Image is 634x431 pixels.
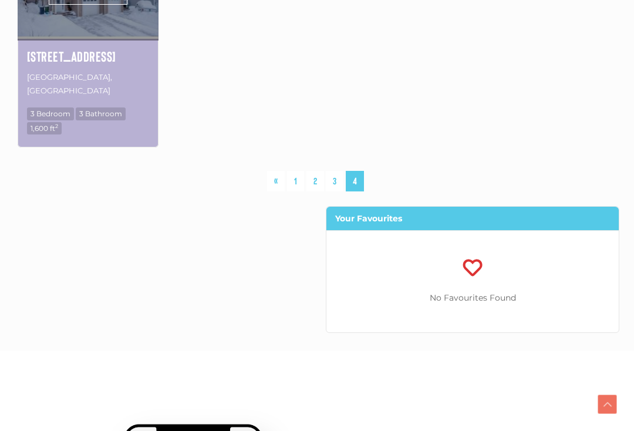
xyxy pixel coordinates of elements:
a: 3 [326,171,343,191]
a: [STREET_ADDRESS] [27,46,149,66]
span: 4 [346,171,364,191]
p: [GEOGRAPHIC_DATA], [GEOGRAPHIC_DATA] [27,69,149,99]
span: 3 Bathroom [76,107,126,120]
span: 3 Bedroom [27,107,74,120]
strong: Your Favourites [335,213,402,224]
a: 1 [287,171,304,191]
span: 1,600 ft [27,122,62,134]
a: « [267,171,285,191]
sup: 2 [55,123,58,129]
p: No Favourites Found [326,291,619,305]
a: 2 [306,171,324,191]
